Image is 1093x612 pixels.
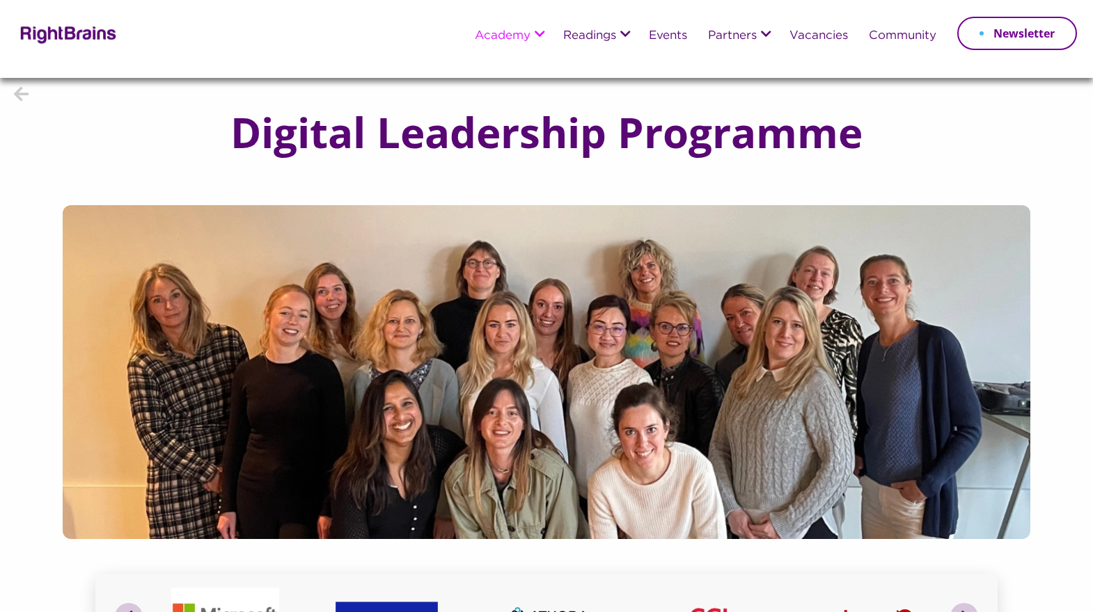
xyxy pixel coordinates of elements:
[475,30,530,42] a: Academy
[563,30,616,42] a: Readings
[789,30,848,42] a: Vacancies
[957,17,1077,50] a: Newsletter
[16,24,117,44] img: Rightbrains
[649,30,687,42] a: Events
[869,30,936,42] a: Community
[203,109,890,155] h1: Digital Leadership Programme
[708,30,757,42] a: Partners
